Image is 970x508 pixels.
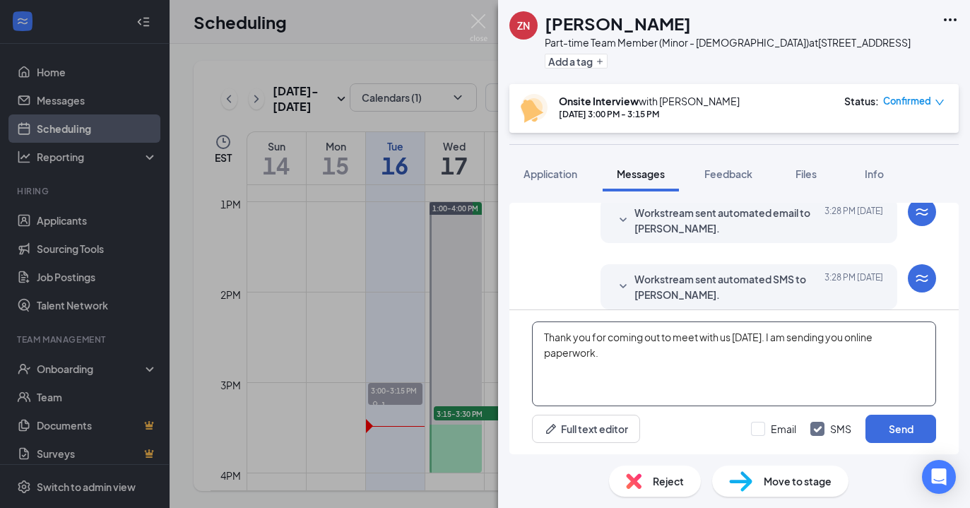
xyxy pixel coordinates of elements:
[824,205,883,236] span: [DATE] 3:28 PM
[596,57,604,66] svg: Plus
[824,271,883,302] span: [DATE] 3:28 PM
[545,54,608,69] button: PlusAdd a tag
[544,422,558,436] svg: Pen
[922,460,956,494] div: Open Intercom Messenger
[532,415,640,443] button: Full text editorPen
[865,415,936,443] button: Send
[532,321,936,406] textarea: Thank you for coming out to meet with us [DATE]. I am sending you online paperwork.
[559,108,740,120] div: [DATE] 3:00 PM - 3:15 PM
[865,167,884,180] span: Info
[844,94,879,108] div: Status :
[913,203,930,220] svg: WorkstreamLogo
[559,95,639,107] b: Onsite Interview
[764,473,832,489] span: Move to stage
[634,205,820,236] span: Workstream sent automated email to [PERSON_NAME].
[883,94,931,108] span: Confirmed
[634,271,820,302] span: Workstream sent automated SMS to [PERSON_NAME].
[559,94,740,108] div: with [PERSON_NAME]
[935,98,945,107] span: down
[913,270,930,287] svg: WorkstreamLogo
[615,212,632,229] svg: SmallChevronDown
[517,18,530,33] div: ZN
[545,35,911,49] div: Part-time Team Member (Minor - [DEMOGRAPHIC_DATA]) at [STREET_ADDRESS]
[704,167,752,180] span: Feedback
[653,473,684,489] span: Reject
[795,167,817,180] span: Files
[545,11,691,35] h1: [PERSON_NAME]
[617,167,665,180] span: Messages
[615,278,632,295] svg: SmallChevronDown
[942,11,959,28] svg: Ellipses
[524,167,577,180] span: Application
